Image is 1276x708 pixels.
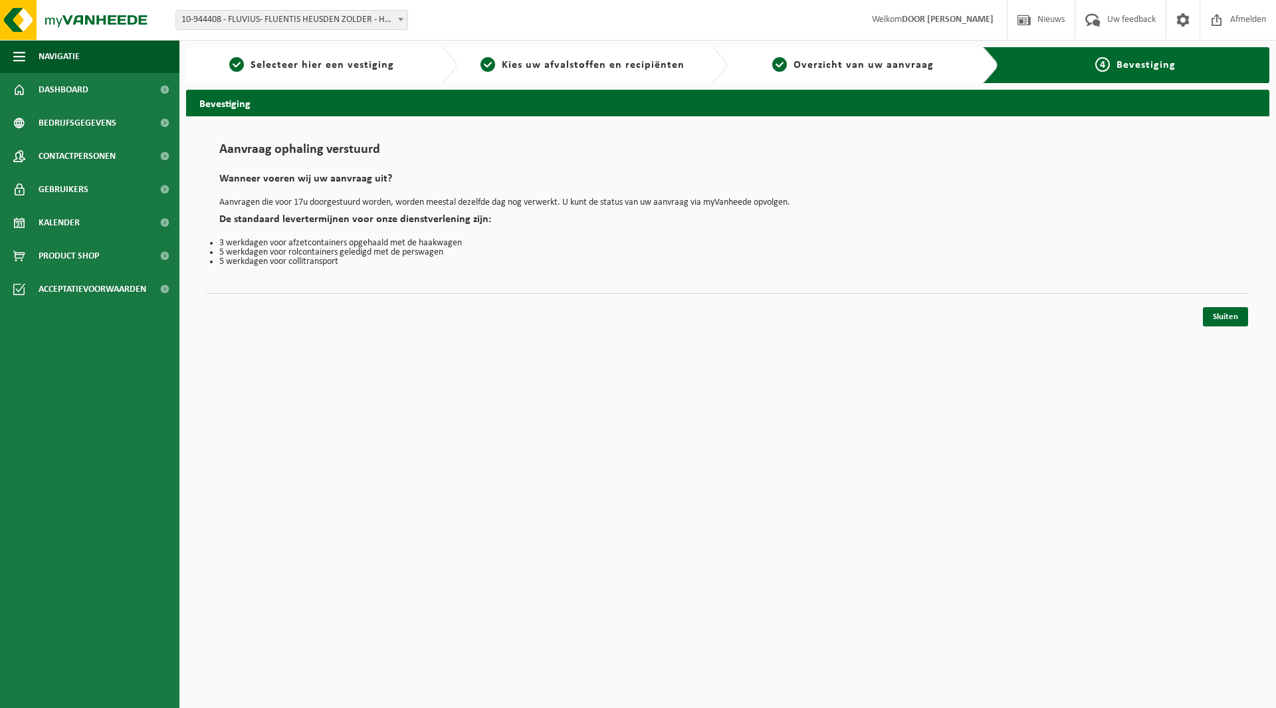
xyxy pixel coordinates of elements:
[39,173,88,206] span: Gebruikers
[480,57,495,72] span: 2
[39,40,80,73] span: Navigatie
[39,73,88,106] span: Dashboard
[186,90,1269,116] h2: Bevestiging
[39,239,99,273] span: Product Shop
[219,143,1236,164] h1: Aanvraag ophaling verstuurd
[502,60,685,70] span: Kies uw afvalstoffen en recipiënten
[1116,60,1176,70] span: Bevestiging
[251,60,394,70] span: Selecteer hier een vestiging
[734,57,972,73] a: 3Overzicht van uw aanvraag
[1203,307,1248,326] a: Sluiten
[772,57,787,72] span: 3
[219,239,1236,248] li: 3 werkdagen voor afzetcontainers opgehaald met de haakwagen
[175,10,408,30] span: 10-944408 - FLUVIUS- FLUENTIS HEUSDEN ZOLDER - HEUSDEN-ZOLDER
[219,174,1236,191] h2: Wanneer voeren wij uw aanvraag uit?
[39,206,80,239] span: Kalender
[1095,57,1110,72] span: 4
[176,11,407,29] span: 10-944408 - FLUVIUS- FLUENTIS HEUSDEN ZOLDER - HEUSDEN-ZOLDER
[794,60,934,70] span: Overzicht van uw aanvraag
[39,106,116,140] span: Bedrijfsgegevens
[39,140,116,173] span: Contactpersonen
[902,15,994,25] strong: DOOR [PERSON_NAME]
[219,198,1236,207] p: Aanvragen die voor 17u doorgestuurd worden, worden meestal dezelfde dag nog verwerkt. U kunt de s...
[229,57,244,72] span: 1
[464,57,702,73] a: 2Kies uw afvalstoffen en recipiënten
[219,257,1236,267] li: 5 werkdagen voor collitransport
[39,273,146,306] span: Acceptatievoorwaarden
[7,679,222,708] iframe: chat widget
[193,57,431,73] a: 1Selecteer hier een vestiging
[219,214,1236,232] h2: De standaard levertermijnen voor onze dienstverlening zijn:
[219,248,1236,257] li: 5 werkdagen voor rolcontainers geledigd met de perswagen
